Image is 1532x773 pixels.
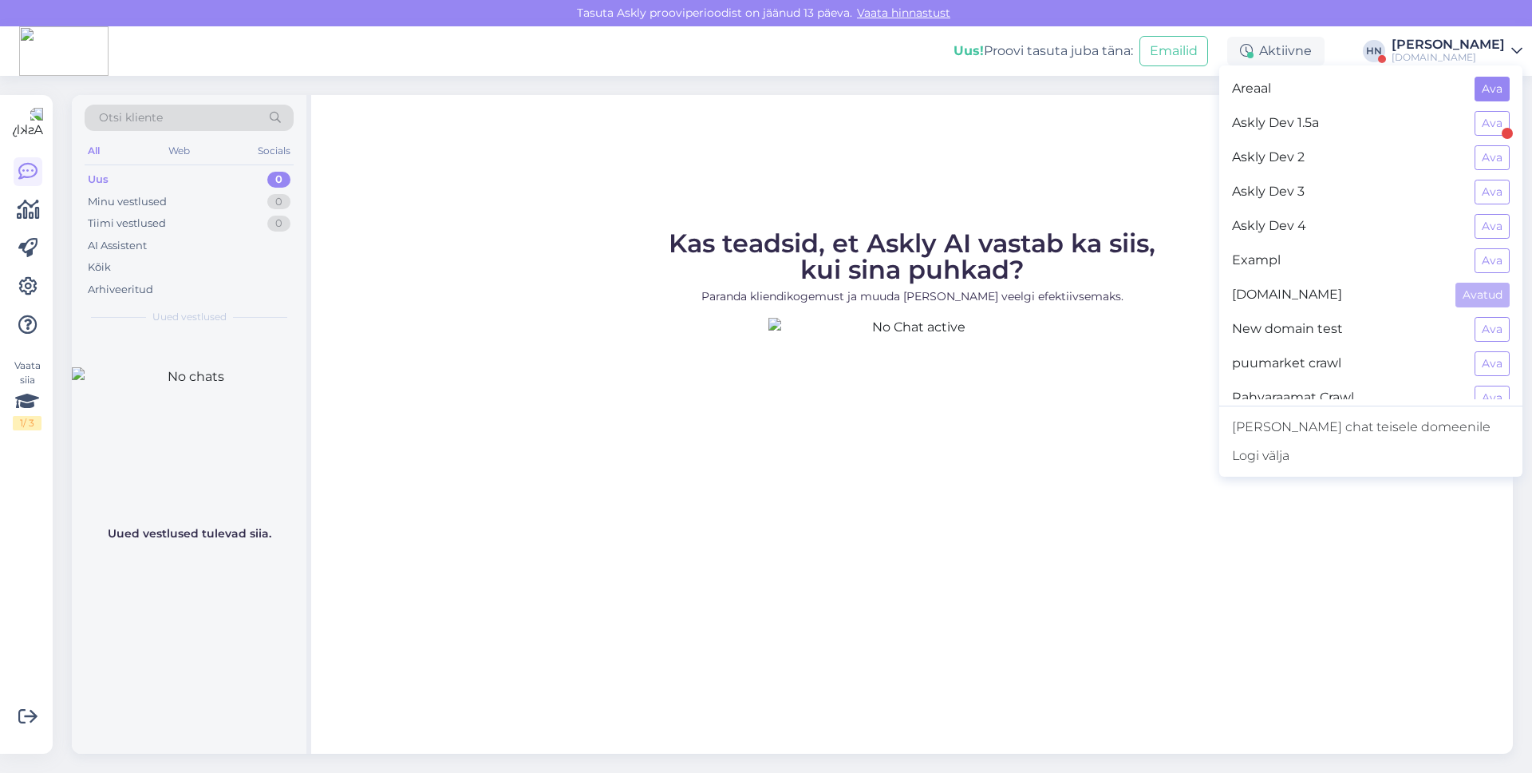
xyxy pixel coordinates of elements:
[88,194,167,210] div: Minu vestlused
[1232,214,1462,239] span: Askly Dev 4
[1232,351,1462,376] span: puumarket crawl
[1392,38,1505,51] div: [PERSON_NAME]
[1232,317,1462,342] span: New domain test
[13,359,41,430] div: Vaata siia
[152,310,227,324] span: Uued vestlused
[1475,317,1510,342] button: Ava
[108,525,271,542] p: Uued vestlused tulevad siia.
[1232,111,1462,136] span: Askly Dev 1.5a
[13,416,41,430] div: 1 / 3
[267,194,290,210] div: 0
[88,216,166,232] div: Tiimi vestlused
[1219,413,1522,442] a: [PERSON_NAME] chat teisele domeenile
[1475,214,1510,239] button: Ava
[1475,145,1510,170] button: Ava
[1475,248,1510,273] button: Ava
[1232,283,1443,307] span: [DOMAIN_NAME]
[1475,77,1510,101] button: Ava
[1232,145,1462,170] span: Askly Dev 2
[88,172,109,188] div: Uus
[1475,386,1510,410] button: Ava
[768,318,1056,605] img: No Chat active
[1363,40,1385,62] div: HN
[72,367,306,511] img: No chats
[1475,111,1510,136] button: Ava
[267,172,290,188] div: 0
[1139,36,1208,66] button: Emailid
[1232,386,1462,410] span: Rahvaraamat Crawl
[1219,442,1522,470] div: Logi välja
[1232,77,1462,101] span: Areaal
[1475,180,1510,204] button: Ava
[1232,180,1462,204] span: Askly Dev 3
[88,238,147,254] div: AI Assistent
[669,288,1155,305] p: Paranda kliendikogemust ja muuda [PERSON_NAME] veelgi efektiivsemaks.
[852,6,955,20] a: Vaata hinnastust
[954,43,984,58] b: Uus!
[1455,283,1510,307] button: Avatud
[255,141,294,161] div: Socials
[1475,351,1510,376] button: Ava
[165,141,193,161] div: Web
[99,109,163,126] span: Otsi kliente
[85,141,103,161] div: All
[954,42,1133,61] div: Proovi tasuta juba täna:
[1392,38,1522,64] a: [PERSON_NAME][DOMAIN_NAME]
[88,282,153,298] div: Arhiveeritud
[1227,37,1325,65] div: Aktiivne
[1392,51,1505,64] div: [DOMAIN_NAME]
[1232,248,1462,273] span: Exampl
[88,260,111,276] div: Kõik
[669,228,1155,285] span: Kas teadsid, et Askly AI vastab ka siis, kui sina puhkad?
[13,108,43,138] img: Askly Logo
[267,216,290,232] div: 0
